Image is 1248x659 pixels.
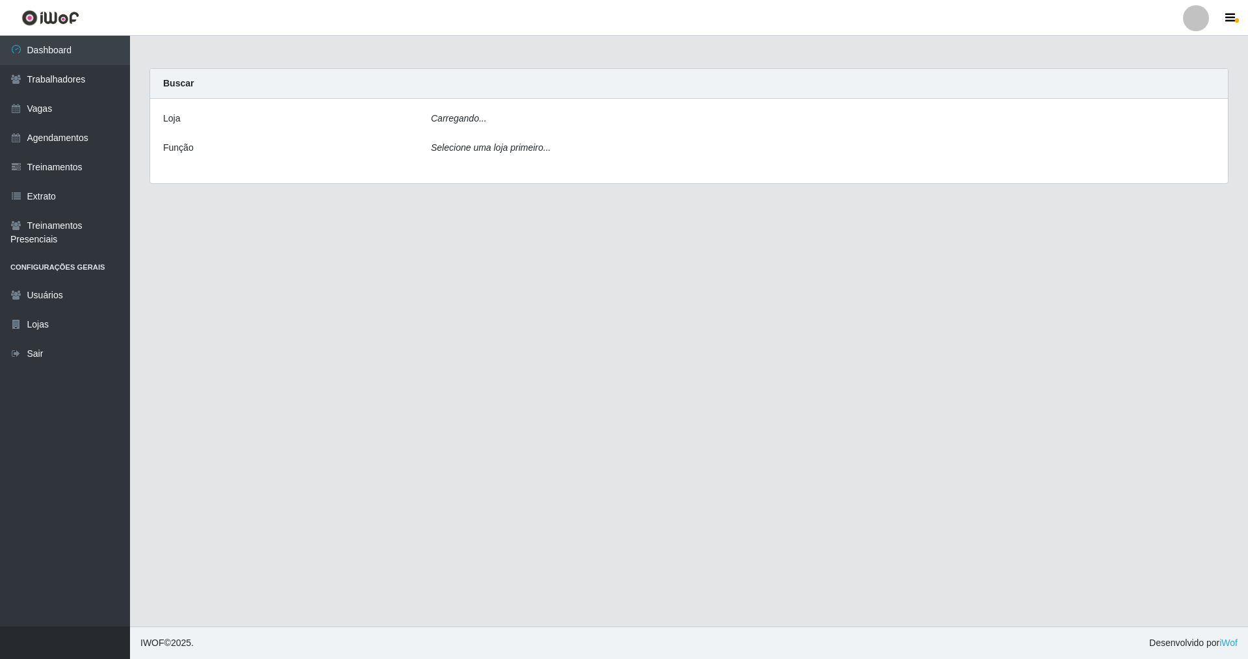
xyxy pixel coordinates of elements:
span: Desenvolvido por [1149,636,1238,650]
img: CoreUI Logo [21,10,79,26]
label: Loja [163,112,180,125]
a: iWof [1219,638,1238,648]
span: IWOF [140,638,164,648]
strong: Buscar [163,78,194,88]
label: Função [163,141,194,155]
i: Carregando... [431,113,487,123]
span: © 2025 . [140,636,194,650]
i: Selecione uma loja primeiro... [431,142,551,153]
